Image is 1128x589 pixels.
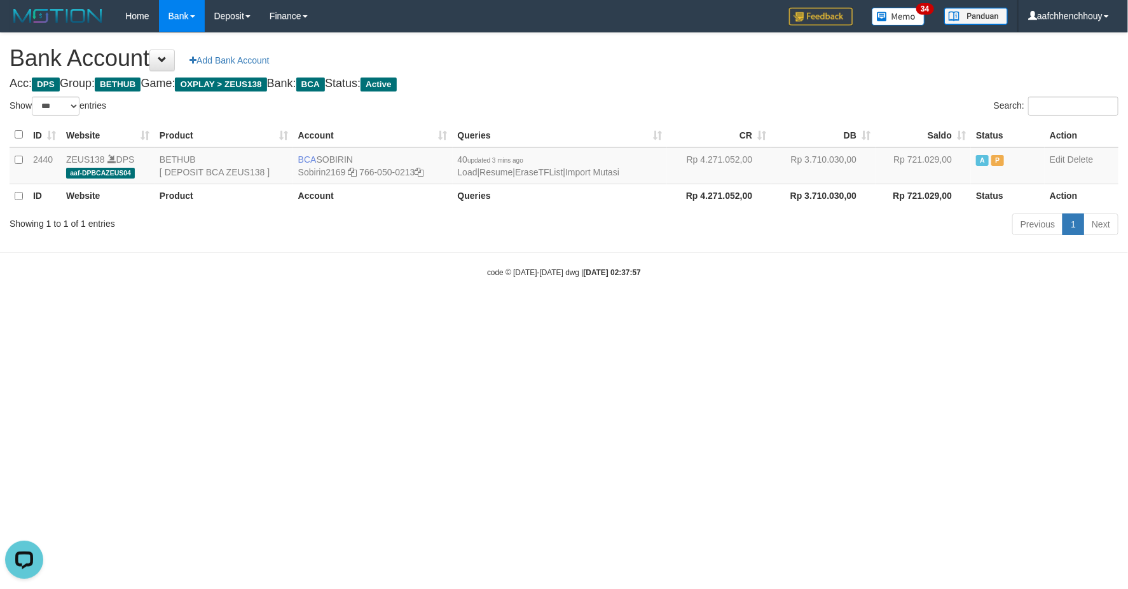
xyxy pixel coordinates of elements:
th: ID: activate to sort column ascending [28,123,61,147]
a: Copy 7660500213 to clipboard [415,167,423,177]
input: Search: [1028,97,1118,116]
td: Rp 4.271.052,00 [667,147,771,184]
th: CR: activate to sort column ascending [667,123,771,147]
img: panduan.png [944,8,1008,25]
a: Delete [1068,154,1093,165]
th: Account: activate to sort column ascending [293,123,453,147]
h4: Acc: Group: Game: Bank: Status: [10,78,1118,90]
th: Website [61,184,155,208]
a: Resume [479,167,512,177]
th: Status [971,123,1045,147]
th: Product: activate to sort column ascending [155,123,293,147]
span: BCA [296,78,325,91]
td: BETHUB [ DEPOSIT BCA ZEUS138 ] [155,147,293,184]
a: Previous [1012,213,1063,235]
strong: [DATE] 02:37:57 [584,268,641,277]
span: Active [361,78,397,91]
small: code © [DATE]-[DATE] dwg | [487,268,641,277]
th: Rp 4.271.052,00 [667,184,771,208]
th: DB: activate to sort column ascending [771,123,876,147]
label: Search: [994,97,1118,116]
td: Rp 3.710.030,00 [771,147,876,184]
img: Button%20Memo.svg [872,8,925,25]
th: Product [155,184,293,208]
th: Rp 721.029,00 [876,184,971,208]
th: Action [1045,184,1118,208]
img: Feedback.jpg [789,8,853,25]
td: SOBIRIN 766-050-0213 [293,147,453,184]
th: Rp 3.710.030,00 [771,184,876,208]
th: Queries: activate to sort column ascending [453,123,668,147]
a: Add Bank Account [181,50,277,71]
div: Showing 1 to 1 of 1 entries [10,212,460,230]
th: Website: activate to sort column ascending [61,123,155,147]
span: BCA [298,154,317,165]
span: Active [976,155,989,166]
span: updated 3 mins ago [467,157,523,164]
th: Account [293,184,453,208]
a: ZEUS138 [66,154,105,165]
a: Import Mutasi [565,167,619,177]
span: 34 [916,3,933,15]
h1: Bank Account [10,46,1118,71]
th: Queries [453,184,668,208]
a: 1 [1063,213,1084,235]
span: 40 [458,154,523,165]
button: Open LiveChat chat widget [5,5,43,43]
a: EraseTFList [515,167,563,177]
span: OXPLAY > ZEUS138 [175,78,266,91]
img: MOTION_logo.png [10,6,106,25]
label: Show entries [10,97,106,116]
td: Rp 721.029,00 [876,147,971,184]
span: Paused [991,155,1004,166]
span: aaf-DPBCAZEUS04 [66,168,135,179]
span: DPS [32,78,60,91]
select: Showentries [32,97,79,116]
a: Next [1083,213,1118,235]
a: Edit [1050,154,1065,165]
span: BETHUB [95,78,141,91]
td: DPS [61,147,155,184]
th: Saldo: activate to sort column ascending [876,123,971,147]
th: Status [971,184,1045,208]
a: Load [458,167,478,177]
span: | | | [458,154,620,177]
a: Sobirin2169 [298,167,346,177]
td: 2440 [28,147,61,184]
th: ID [28,184,61,208]
th: Action [1045,123,1118,147]
a: Copy Sobirin2169 to clipboard [348,167,357,177]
